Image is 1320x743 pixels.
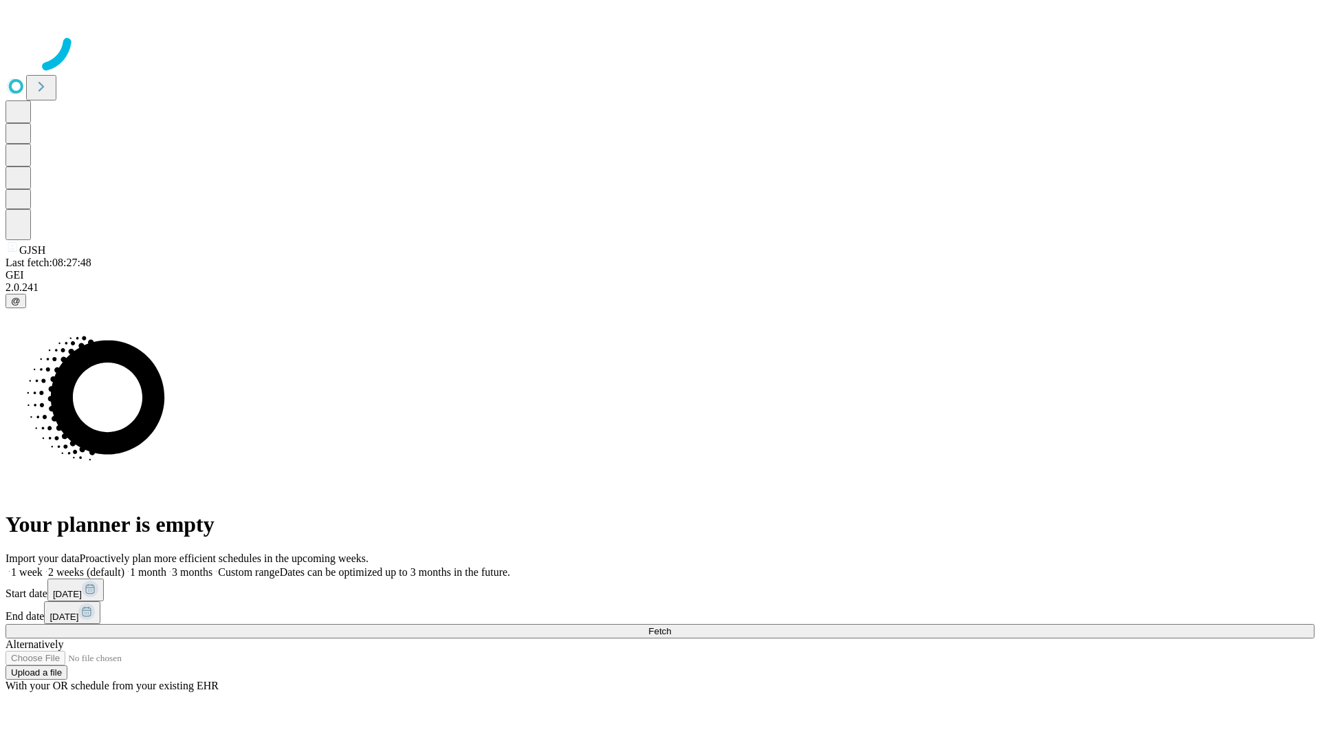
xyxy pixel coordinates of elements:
[5,269,1314,281] div: GEI
[5,512,1314,537] h1: Your planner is empty
[53,589,82,599] span: [DATE]
[5,680,219,691] span: With your OR schedule from your existing EHR
[11,296,21,306] span: @
[5,294,26,308] button: @
[80,552,368,564] span: Proactively plan more efficient schedules in the upcoming weeks.
[5,624,1314,638] button: Fetch
[130,566,166,578] span: 1 month
[5,638,63,650] span: Alternatively
[5,579,1314,601] div: Start date
[48,566,124,578] span: 2 weeks (default)
[5,281,1314,294] div: 2.0.241
[5,552,80,564] span: Import your data
[5,665,67,680] button: Upload a file
[5,601,1314,624] div: End date
[11,566,43,578] span: 1 week
[172,566,212,578] span: 3 months
[648,626,671,636] span: Fetch
[5,257,91,268] span: Last fetch: 08:27:48
[44,601,100,624] button: [DATE]
[280,566,510,578] span: Dates can be optimized up to 3 months in the future.
[47,579,104,601] button: [DATE]
[49,612,78,622] span: [DATE]
[19,244,45,256] span: GJSH
[218,566,279,578] span: Custom range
